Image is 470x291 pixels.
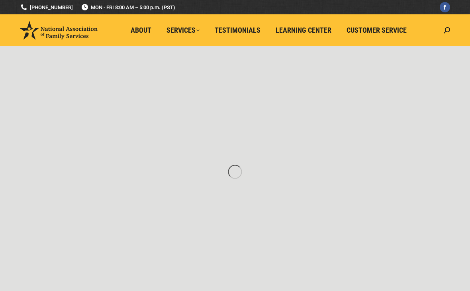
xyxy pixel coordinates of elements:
[347,26,407,35] span: Customer Service
[276,26,331,35] span: Learning Center
[440,2,450,12] a: Facebook page opens in new window
[81,4,175,11] span: MON - FRI 8:00 AM – 5:00 p.m. (PST)
[166,26,200,35] span: Services
[341,23,412,38] a: Customer Service
[20,21,98,39] img: National Association of Family Services
[131,26,151,35] span: About
[20,4,73,11] a: [PHONE_NUMBER]
[125,23,157,38] a: About
[209,23,266,38] a: Testimonials
[215,26,260,35] span: Testimonials
[270,23,337,38] a: Learning Center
